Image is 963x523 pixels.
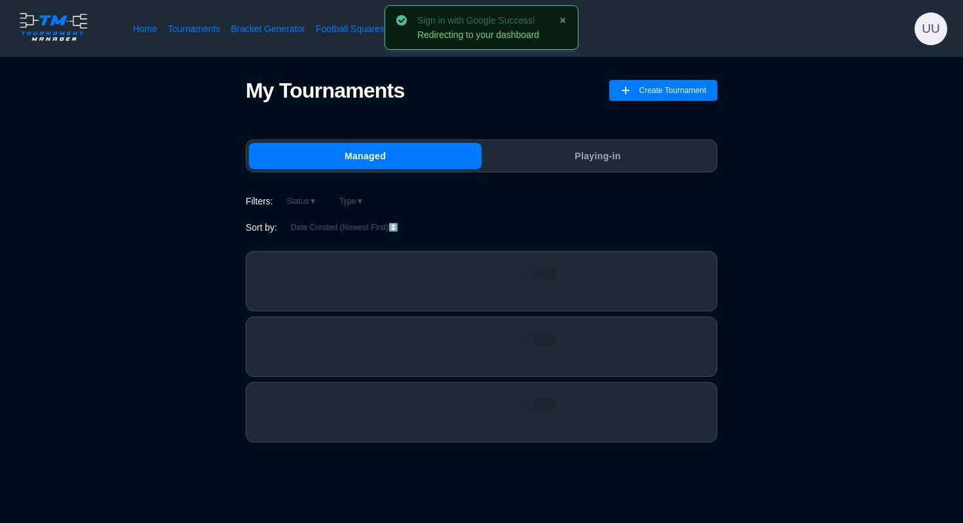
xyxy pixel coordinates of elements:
button: Managed [249,143,481,169]
button: Type▼ [331,193,373,209]
button: Create Tournament [609,80,717,101]
button: Date Created (Newest First)↕️ [282,220,407,235]
a: Tournaments [168,22,220,35]
button: Playing-in [481,143,714,169]
span: Sort by: [246,221,277,234]
a: Football Squares [316,22,385,35]
span: Filters: [246,195,273,208]
p: Redirecting to your dashboard [417,30,539,39]
a: Bracket Generator [231,22,305,35]
button: UU [915,12,947,45]
img: logo.ffa97a18e3bf2c7d.png [16,10,91,43]
div: undefined undefined [915,12,947,45]
h4: Sign in with Google Success! [417,16,539,25]
a: Home [133,22,157,35]
h1: My Tournaments [246,78,404,103]
button: Status▼ [278,193,326,209]
span: Create Tournament [639,80,706,101]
